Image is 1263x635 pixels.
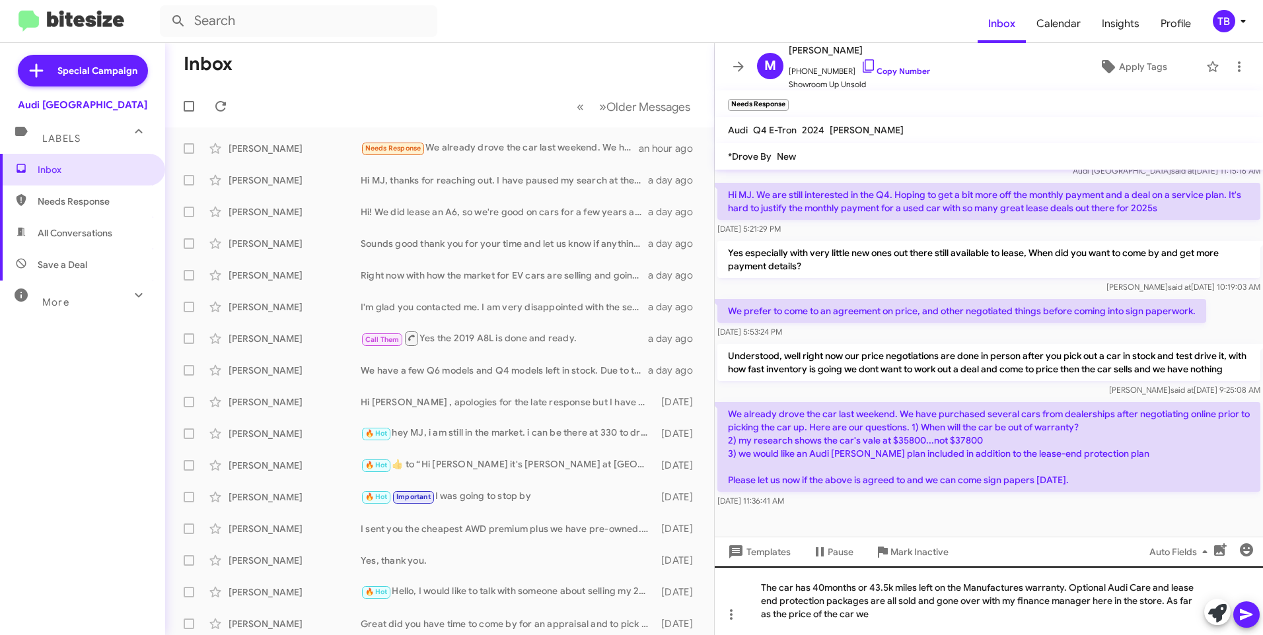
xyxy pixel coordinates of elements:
[184,53,233,75] h1: Inbox
[229,490,361,504] div: [PERSON_NAME]
[229,142,361,155] div: [PERSON_NAME]
[365,587,388,596] span: 🔥 Hot
[648,237,704,250] div: a day ago
[229,554,361,567] div: [PERSON_NAME]
[1109,385,1260,395] span: [PERSON_NAME] [DATE] 9:25:08 AM
[864,540,959,564] button: Mark Inactive
[229,585,361,599] div: [PERSON_NAME]
[396,492,431,501] span: Important
[648,364,704,377] div: a day ago
[361,205,648,218] div: Hi! We did lease an A6, so we're good on cars for a few years at least
[361,489,655,504] div: I was going to stop by
[728,99,789,111] small: Needs Response
[229,269,361,282] div: [PERSON_NAME]
[715,566,1263,635] div: The car has 40months or 43.5k miles left on the Manufactures warranty. Optional Audi Care and lea...
[1171,166,1194,176] span: said at
[229,237,361,250] div: [PERSON_NAME]
[229,174,361,187] div: [PERSON_NAME]
[1026,5,1091,43] a: Calendar
[655,585,704,599] div: [DATE]
[648,205,704,218] div: a day ago
[42,133,81,145] span: Labels
[789,42,930,58] span: [PERSON_NAME]
[1091,5,1150,43] span: Insights
[599,98,606,115] span: »
[1150,5,1202,43] a: Profile
[1073,166,1260,176] span: Audi [GEOGRAPHIC_DATA] [DATE] 11:15:16 AM
[830,124,904,136] span: [PERSON_NAME]
[802,124,824,136] span: 2024
[361,584,655,599] div: Hello, I would like to talk with someone about selling my 2016 SQ5. I'm shopping around for the b...
[361,522,655,535] div: I sent you the cheapest AWD premium plus we have pre-owned. If you saw a different one you liked ...
[361,141,639,156] div: We already drove the car last weekend. We have purchased several cars from dealerships after nego...
[1171,385,1194,395] span: said at
[1139,540,1223,564] button: Auto Fields
[229,617,361,630] div: [PERSON_NAME]
[978,5,1026,43] span: Inbox
[361,364,648,377] div: We have a few Q6 models and Q4 models left in stock. Due to the inventory going fast we are leavi...
[160,5,437,37] input: Search
[229,364,361,377] div: [PERSON_NAME]
[606,100,690,114] span: Older Messages
[361,237,648,250] div: Sounds good thank you for your time and let us know if anything changes.
[717,241,1260,278] p: Yes especially with very little new ones out there still available to lease, When did you want to...
[361,395,655,409] div: Hi [PERSON_NAME] , apologies for the late response but I have already acquired a q6
[639,142,704,155] div: an hour ago
[1149,540,1213,564] span: Auto Fields
[1213,10,1235,32] div: TB
[861,66,930,76] a: Copy Number
[569,93,592,120] button: Previous
[591,93,698,120] button: Next
[655,617,704,630] div: [DATE]
[655,554,704,567] div: [DATE]
[229,332,361,345] div: [PERSON_NAME]
[365,335,400,344] span: Call Them
[361,554,655,567] div: Yes, thank you.
[18,55,148,86] a: Special Campaign
[648,269,704,282] div: a day ago
[1202,10,1248,32] button: TB
[365,461,388,469] span: 🔥 Hot
[648,332,704,345] div: a day ago
[801,540,864,564] button: Pause
[57,64,137,77] span: Special Campaign
[38,195,150,208] span: Needs Response
[1065,55,1200,79] button: Apply Tags
[764,55,776,77] span: M
[717,344,1260,381] p: Understood, well right now our price negotiations are done in person after you pick out a car in ...
[717,299,1206,323] p: We prefer to come to an agreement on price, and other negotiated things before coming into sign p...
[789,58,930,78] span: [PHONE_NUMBER]
[569,93,698,120] nav: Page navigation example
[38,163,150,176] span: Inbox
[42,296,69,308] span: More
[229,300,361,314] div: [PERSON_NAME]
[753,124,797,136] span: Q4 E-Tron
[715,540,801,564] button: Templates
[655,459,704,472] div: [DATE]
[717,496,784,506] span: [DATE] 11:36:41 AM
[361,330,648,347] div: Yes the 2019 A8L is done and ready.
[229,427,361,440] div: [PERSON_NAME]
[717,224,781,234] span: [DATE] 5:21:29 PM
[717,402,1260,492] p: We already drove the car last weekend. We have purchased several cars from dealerships after nego...
[361,617,655,630] div: Great did you have time to come by for an appraisal and to pick out one of our cars in stock for ...
[365,144,421,152] span: Needs Response
[229,459,361,472] div: [PERSON_NAME]
[38,258,87,271] span: Save a Deal
[725,540,791,564] span: Templates
[361,174,648,187] div: Hi MJ, thanks for reaching out. I have paused my search at the moment. Best wishes.
[728,150,772,162] span: *Drove By
[577,98,584,115] span: «
[229,395,361,409] div: [PERSON_NAME]
[655,522,704,535] div: [DATE]
[655,427,704,440] div: [DATE]
[18,98,147,112] div: Audi [GEOGRAPHIC_DATA]
[717,327,782,337] span: [DATE] 5:53:24 PM
[655,490,704,504] div: [DATE]
[728,124,748,136] span: Audi
[777,150,796,162] span: New
[361,300,648,314] div: I'm glad you contacted me. I am very disappointed with the service I received, not only at [GEOGR...
[648,300,704,314] div: a day ago
[229,522,361,535] div: [PERSON_NAME]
